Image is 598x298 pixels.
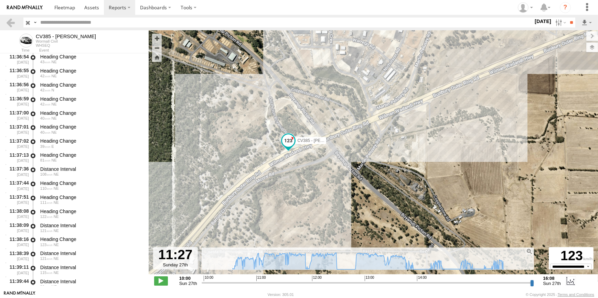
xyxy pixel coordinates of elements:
[6,18,15,27] a: Back to previous Page
[40,186,53,190] span: 110
[40,54,142,60] div: Heading Change
[297,138,348,143] span: CV385 - [PERSON_NAME]
[39,49,149,52] div: Event
[558,293,594,297] a: Terms and Conditions
[581,18,592,27] label: Export results as...
[40,152,142,158] div: Heading Change
[6,67,30,79] div: 11:36:55 [DATE]
[6,193,30,206] div: 11:37:51 [DATE]
[6,249,30,262] div: 11:38:39 [DATE]
[40,271,53,275] span: 115
[515,2,535,13] div: Jaydon Walker
[312,276,322,281] span: 12:00
[560,2,571,13] i: ?
[52,158,57,162] span: Heading: 63
[6,179,30,192] div: 11:37:44 [DATE]
[54,271,59,275] span: Heading: 67
[36,39,96,43] div: Wormall Civil
[6,221,30,234] div: 11:38:09 [DATE]
[54,172,59,176] span: Heading: 60
[152,34,162,43] button: Zoom in
[40,222,142,229] div: Distance Interval
[40,264,142,271] div: Distance Interval
[543,281,561,286] span: Sun 27th Jul 2025
[40,102,51,106] span: 42
[36,43,96,47] div: WHSEQ
[6,95,30,108] div: 11:36:59 [DATE]
[40,172,53,176] span: 108
[52,285,57,289] span: Heading: 62
[40,180,142,186] div: Heading Change
[6,235,30,248] div: 11:38:16 [DATE]
[52,130,57,134] span: Heading: 59
[40,116,51,120] span: 40
[40,130,51,134] span: 40
[54,186,59,190] span: Heading: 53
[152,53,162,62] button: Zoom Home
[52,144,54,148] span: Heading: 74
[6,123,30,136] div: 11:37:01 [DATE]
[4,291,35,298] a: Visit our Website
[553,18,567,27] label: Search Filter Options
[40,214,53,219] span: 122
[40,194,142,200] div: Heading Change
[179,281,197,286] span: Sun 27th Jul 2025
[52,102,57,106] span: Heading: 26
[6,263,30,276] div: 11:39:11 [DATE]
[152,43,162,53] button: Zoom out
[40,158,51,162] span: 81
[52,88,54,92] span: Heading: 15
[40,74,51,78] span: 42
[40,124,142,130] div: Heading Change
[40,229,53,233] span: 121
[179,276,197,281] strong: 10:00
[40,82,142,88] div: Heading Change
[6,49,30,52] div: Time
[54,229,59,233] span: Heading: 54
[526,293,594,297] div: © Copyright 2025 -
[417,276,427,281] span: 14:00
[54,214,59,219] span: Heading: 52
[6,207,30,220] div: 11:38:08 [DATE]
[6,165,30,178] div: 11:37:36 [DATE]
[40,166,142,172] div: Distance Interval
[52,74,57,78] span: Heading: 25
[52,60,57,64] span: Heading: 36
[40,144,51,148] span: 39
[40,208,142,214] div: Heading Change
[6,151,30,164] div: 11:37:13 [DATE]
[40,60,51,64] span: 43
[32,18,38,27] label: Search Query
[40,243,53,247] span: 123
[6,81,30,93] div: 11:36:56 [DATE]
[550,248,592,263] div: 123
[365,276,374,281] span: 13:00
[36,34,96,39] div: CV385 - David Donaldson - View Asset History
[40,200,53,205] span: 111
[54,256,59,261] span: Heading: 66
[543,276,561,281] strong: 16:08
[40,250,142,256] div: Distance Interval
[40,138,142,144] div: Heading Change
[256,276,266,281] span: 11:00
[6,137,30,150] div: 11:37:02 [DATE]
[40,278,142,285] div: Distance Interval
[40,236,142,242] div: Heading Change
[6,109,30,122] div: 11:37:00 [DATE]
[52,116,57,120] span: Heading: 39
[6,277,30,290] div: 11:39:44 [DATE]
[40,256,53,261] span: 121
[154,276,168,285] label: Play/Stop
[40,110,142,116] div: Heading Change
[54,200,59,205] span: Heading: 42
[204,276,213,281] span: 10:00
[6,53,30,65] div: 11:36:54 [DATE]
[40,96,142,102] div: Heading Change
[533,18,553,25] label: [DATE]
[268,293,294,297] div: Version: 305.01
[54,243,59,247] span: Heading: 63
[40,68,142,74] div: Heading Change
[40,285,51,289] span: 99
[7,5,43,10] img: rand-logo.svg
[40,88,51,92] span: 42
